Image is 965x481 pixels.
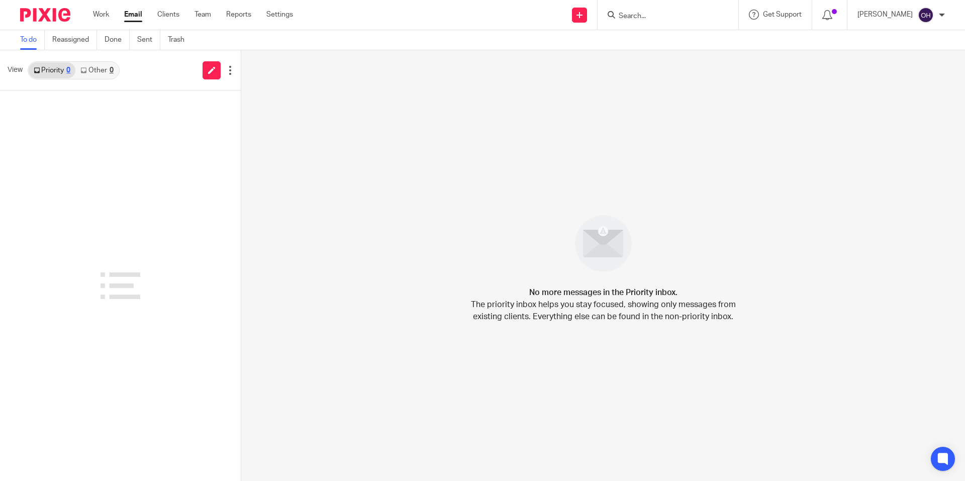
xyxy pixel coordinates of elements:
div: 0 [66,67,70,74]
a: Sent [137,30,160,50]
a: Email [124,10,142,20]
a: To do [20,30,45,50]
p: The priority inbox helps you stay focused, showing only messages from existing clients. Everythin... [470,299,736,323]
img: svg%3E [918,7,934,23]
a: Clients [157,10,179,20]
a: Settings [266,10,293,20]
span: Get Support [763,11,802,18]
a: Other0 [75,62,118,78]
img: image [568,209,638,278]
a: Done [105,30,130,50]
input: Search [618,12,708,21]
a: Team [195,10,211,20]
span: View [8,65,23,75]
a: Priority0 [29,62,75,78]
a: Work [93,10,109,20]
a: Reassigned [52,30,97,50]
img: Pixie [20,8,70,22]
div: 0 [110,67,114,74]
a: Reports [226,10,251,20]
a: Trash [168,30,192,50]
p: [PERSON_NAME] [857,10,913,20]
h4: No more messages in the Priority inbox. [529,286,678,299]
